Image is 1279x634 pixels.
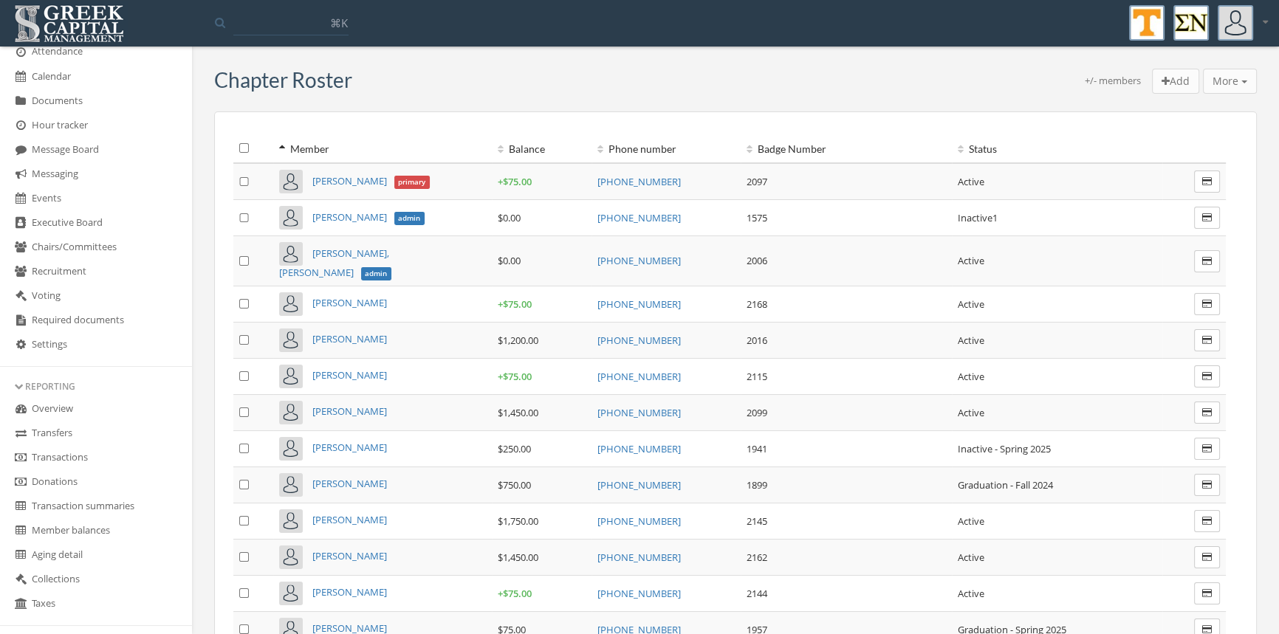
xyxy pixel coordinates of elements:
a: [PHONE_NUMBER] [597,334,681,347]
a: [PHONE_NUMBER] [597,514,681,528]
span: primary [394,176,431,189]
td: Active [952,539,1162,575]
td: 1941 [741,430,952,466]
span: $750.00 [498,478,531,492]
a: [PHONE_NUMBER] [597,297,681,311]
td: 2016 [741,322,952,358]
td: 1575 [741,200,952,236]
a: [PERSON_NAME] [312,441,387,454]
a: [PHONE_NUMBER] [597,587,681,600]
td: Active [952,394,1162,430]
a: [PERSON_NAME]primary [312,174,430,187]
td: Active [952,358,1162,394]
td: 2168 [741,286,952,322]
td: 2115 [741,358,952,394]
td: 2006 [741,236,952,286]
span: admin [361,267,392,280]
a: [PERSON_NAME] [312,368,387,382]
a: [PERSON_NAME] [312,513,387,526]
td: 2145 [741,503,952,539]
th: Status [952,134,1162,163]
th: Balance [492,134,592,163]
span: $0.00 [498,211,521,224]
span: + $75.00 [498,175,532,188]
span: admin [394,212,425,225]
span: ⌘K [330,15,348,30]
div: +/- members [1085,74,1141,94]
a: [PHONE_NUMBER] [597,551,681,564]
span: [PERSON_NAME], [PERSON_NAME] [279,247,389,280]
a: [PHONE_NUMBER] [597,370,681,383]
a: [PERSON_NAME] [312,585,387,599]
a: [PHONE_NUMBER] [597,175,681,188]
h3: Chapter Roster [214,69,352,92]
td: Active [952,322,1162,358]
a: [PERSON_NAME] [312,332,387,345]
span: + $75.00 [498,587,532,600]
th: Phone number [592,134,741,163]
span: $0.00 [498,254,521,267]
span: $1,200.00 [498,334,538,347]
a: [PERSON_NAME] [312,404,387,418]
a: [PERSON_NAME], [PERSON_NAME]admin [279,247,391,280]
a: [PERSON_NAME] [312,549,387,562]
a: [PHONE_NUMBER] [597,442,681,455]
td: 2099 [741,394,952,430]
a: [PHONE_NUMBER] [597,478,681,492]
td: Active [952,236,1162,286]
th: Badge Number [741,134,952,163]
td: Active [952,503,1162,539]
td: 2097 [741,163,952,200]
td: Active [952,575,1162,611]
a: [PERSON_NAME] [312,296,387,309]
span: + $75.00 [498,370,532,383]
a: [PERSON_NAME] [312,477,387,490]
span: [PERSON_NAME] [312,174,387,187]
td: Inactive - Spring 2025 [952,430,1162,466]
td: 1899 [741,466,952,503]
th: Member [273,134,492,163]
span: $250.00 [498,442,531,455]
td: Active [952,163,1162,200]
a: [PERSON_NAME]admin [312,210,425,224]
span: $1,450.00 [498,406,538,419]
td: Graduation - Fall 2024 [952,466,1162,503]
a: [PHONE_NUMBER] [597,254,681,267]
a: [PHONE_NUMBER] [597,406,681,419]
span: $1,750.00 [498,514,538,528]
td: 2162 [741,539,952,575]
div: Reporting [15,380,177,393]
span: + $75.00 [498,297,532,311]
span: [PERSON_NAME] [312,210,387,224]
td: Inactive1 [952,200,1162,236]
td: Active [952,286,1162,322]
span: $1,450.00 [498,551,538,564]
a: [PHONE_NUMBER] [597,211,681,224]
td: 2144 [741,575,952,611]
